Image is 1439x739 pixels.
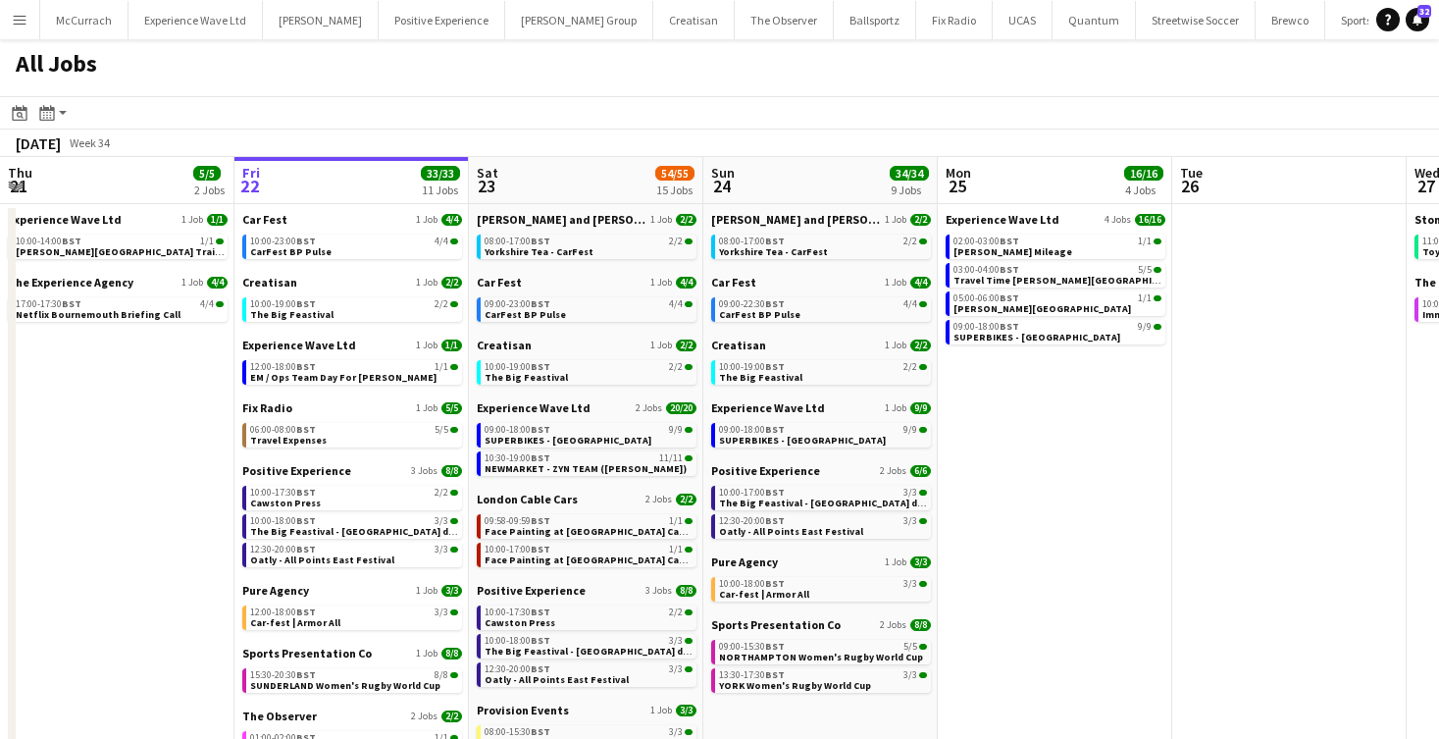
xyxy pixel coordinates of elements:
[485,514,693,537] a: 09:58-09:59BST1/1Face Painting at [GEOGRAPHIC_DATA] Cable Cars
[16,308,180,321] span: Netflix Bournemouth Briefing Call
[953,293,1019,303] span: 05:00-06:00
[719,670,785,680] span: 13:30-17:30
[242,646,372,660] span: Sports Presentation Co
[669,545,683,554] span: 1/1
[296,423,316,436] span: BST
[903,488,917,498] span: 3/3
[485,371,568,384] span: The Big Feastival
[711,463,820,478] span: Positive Experience
[379,1,505,39] button: Positive Experience
[946,212,1165,348] div: Experience Wave Ltd4 Jobs16/1602:00-03:00BST1/1[PERSON_NAME] Mileage03:00-04:00BST5/5Travel Time ...
[711,617,931,632] a: Sports Presentation Co2 Jobs8/8
[719,299,785,309] span: 09:00-22:30
[719,497,941,509] span: The Big Feastival - Belvoir Farm drinks
[765,423,785,436] span: BST
[531,451,550,464] span: BST
[250,308,334,321] span: The Big Feastival
[485,664,550,674] span: 12:30-20:00
[477,212,696,275] div: [PERSON_NAME] and [PERSON_NAME]1 Job2/208:00-17:00BST2/2Yorkshire Tea - CarFest
[903,299,917,309] span: 4/4
[250,514,458,537] a: 10:00-18:00BST3/3The Big Feastival - [GEOGRAPHIC_DATA] drinks
[8,275,228,290] a: The Experience Agency1 Job4/4
[765,235,785,247] span: BST
[531,360,550,373] span: BST
[435,299,448,309] span: 2/2
[485,543,693,565] a: 10:00-17:00BST1/1Face Painting at [GEOGRAPHIC_DATA] Cable Cars
[485,453,550,463] span: 10:30-19:00
[719,237,785,246] span: 08:00-17:00
[719,425,785,435] span: 09:00-18:00
[485,554,716,566] span: Face Painting at London Cable Cars
[242,275,462,338] div: Creatisan1 Job2/210:00-19:00BST2/2The Big Feastival
[242,338,356,352] span: Experience Wave Ltd
[250,245,332,258] span: CarFest BP Pulse
[765,486,785,499] span: BST
[242,463,351,478] span: Positive Experience
[8,212,228,275] div: Experience Wave Ltd1 Job1/110:00-14:00BST1/1[PERSON_NAME][GEOGRAPHIC_DATA] Training
[416,402,437,414] span: 1 Job
[719,360,927,383] a: 10:00-19:00BST2/2The Big Feastival
[242,646,462,709] div: Sports Presentation Co1 Job8/815:30-20:30BST8/8SUNDERLAND Women's Rugby World Cup
[669,664,683,674] span: 3/3
[711,338,931,352] a: Creatisan1 Job2/2
[296,668,316,681] span: BST
[181,277,203,289] span: 1 Job
[477,275,522,290] span: Car Fest
[903,237,917,246] span: 2/2
[485,634,693,657] a: 10:00-18:00BST3/3The Big Feastival - [GEOGRAPHIC_DATA] drinks
[485,673,629,686] span: Oatly - All Points East Festival
[659,453,683,463] span: 11/11
[531,423,550,436] span: BST
[1000,235,1019,247] span: BST
[676,277,696,289] span: 4/4
[250,237,316,246] span: 10:00-23:00
[711,275,931,290] a: Car Fest1 Job4/4
[711,275,756,290] span: Car Fest
[953,245,1072,258] span: Ellie-Mae Savage Mileage
[250,434,327,447] span: Travel Expenses
[250,488,316,498] span: 10:00-17:30
[953,237,1019,246] span: 02:00-03:00
[250,423,458,446] a: 06:00-08:00BST5/5Travel Expenses
[719,371,802,384] span: The Big Feastival
[953,265,1019,275] span: 03:00-04:00
[485,434,651,447] span: SUPERBIKES - Cadwall Park
[242,583,462,598] a: Pure Agency1 Job3/3
[953,331,1120,343] span: SUPERBIKES - Cadwall Park
[719,525,863,538] span: Oatly - All Points East Festival
[242,583,309,598] span: Pure Agency
[477,212,696,227] a: [PERSON_NAME] and [PERSON_NAME]1 Job2/2
[242,212,462,275] div: Car Fest1 Job4/410:00-23:00BST4/4CarFest BP Pulse
[645,494,672,505] span: 2 Jobs
[531,297,550,310] span: BST
[669,299,683,309] span: 4/4
[765,360,785,373] span: BST
[62,235,81,247] span: BST
[416,214,437,226] span: 1 Job
[953,274,1190,287] span: Travel Time Cadwell Park
[250,235,458,257] a: 10:00-23:00BST4/4CarFest BP Pulse
[16,235,224,257] a: 10:00-14:00BST1/1[PERSON_NAME][GEOGRAPHIC_DATA] Training
[477,338,696,352] a: Creatisan1 Job2/2
[880,465,906,477] span: 2 Jobs
[636,402,662,414] span: 2 Jobs
[250,606,458,628] a: 12:00-18:00BST3/3Car-fest | Armor All
[903,670,917,680] span: 3/3
[477,492,696,506] a: London Cable Cars2 Jobs2/2
[1053,1,1136,39] button: Quantum
[200,299,214,309] span: 4/4
[242,338,462,352] a: Experience Wave Ltd1 Job1/1
[416,340,437,351] span: 1 Job
[765,640,785,653] span: BST
[250,545,316,554] span: 12:30-20:00
[40,1,128,39] button: McCurrach
[416,277,437,289] span: 1 Job
[953,320,1161,343] a: 09:00-18:00BST9/9SUPERBIKES - [GEOGRAPHIC_DATA]
[16,299,81,309] span: 17:00-17:30
[719,362,785,372] span: 10:00-19:00
[181,214,203,226] span: 1 Job
[711,400,825,415] span: Experience Wave Ltd
[477,400,696,492] div: Experience Wave Ltd2 Jobs20/2009:00-18:00BST9/9SUPERBIKES - [GEOGRAPHIC_DATA]10:30-19:00BST11/11N...
[910,214,931,226] span: 2/2
[1256,1,1325,39] button: Brewco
